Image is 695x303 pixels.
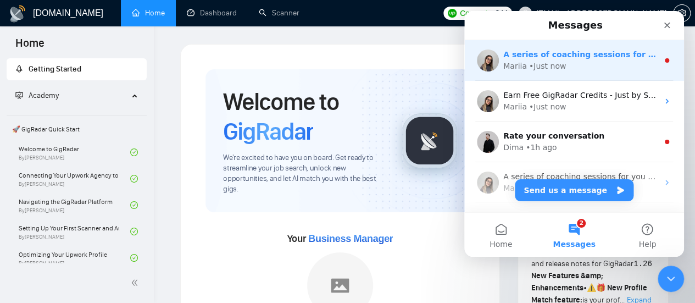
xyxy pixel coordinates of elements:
[223,153,385,195] span: We're excited to have you on board. Get ready to streamline your job search, unlock new opportuni...
[531,271,603,293] strong: New Features &amp; Enhancements
[130,175,138,183] span: check-circle
[132,8,165,18] a: homeHome
[19,246,130,270] a: Optimizing Your Upwork ProfileBy[PERSON_NAME]
[19,167,130,191] a: Connecting Your Upwork Agency to GigRadarBy[PERSON_NAME]
[19,219,130,244] a: Setting Up Your First Scanner and Auto-BidderBy[PERSON_NAME]
[495,7,507,19] span: 344
[7,58,147,80] li: Getting Started
[8,118,146,140] span: 🚀 GigRadar Quick Start
[287,233,393,245] span: Your
[673,9,691,18] a: setting
[130,228,138,235] span: check-circle
[658,266,684,292] iframe: Intercom live chat
[19,193,130,217] a: Navigating the GigRadar PlatformBy[PERSON_NAME]
[130,254,138,262] span: check-circle
[259,8,299,18] a: searchScanner
[464,11,684,257] iframe: Intercom live chat
[596,283,605,293] span: 🎁
[673,4,691,22] button: setting
[29,64,81,74] span: Getting Started
[29,91,59,100] span: Academy
[130,148,138,156] span: check-circle
[587,283,596,293] span: ⚠️
[460,7,493,19] span: Connects:
[19,140,130,164] a: Welcome to GigRadarBy[PERSON_NAME]
[7,35,53,58] span: Home
[9,5,26,23] img: logo
[402,113,457,168] img: gigradar-logo.png
[131,277,142,288] span: double-left
[223,117,313,146] span: GigRadar
[308,233,393,244] span: Business Manager
[223,87,385,146] h1: Welcome to
[15,65,23,73] span: rocket
[130,201,138,209] span: check-circle
[448,9,457,18] img: upwork-logo.png
[521,9,529,17] span: user
[674,9,690,18] span: setting
[633,260,652,268] code: 1.26
[15,91,59,100] span: Academy
[15,91,23,99] span: fund-projection-screen
[187,8,237,18] a: dashboardDashboard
